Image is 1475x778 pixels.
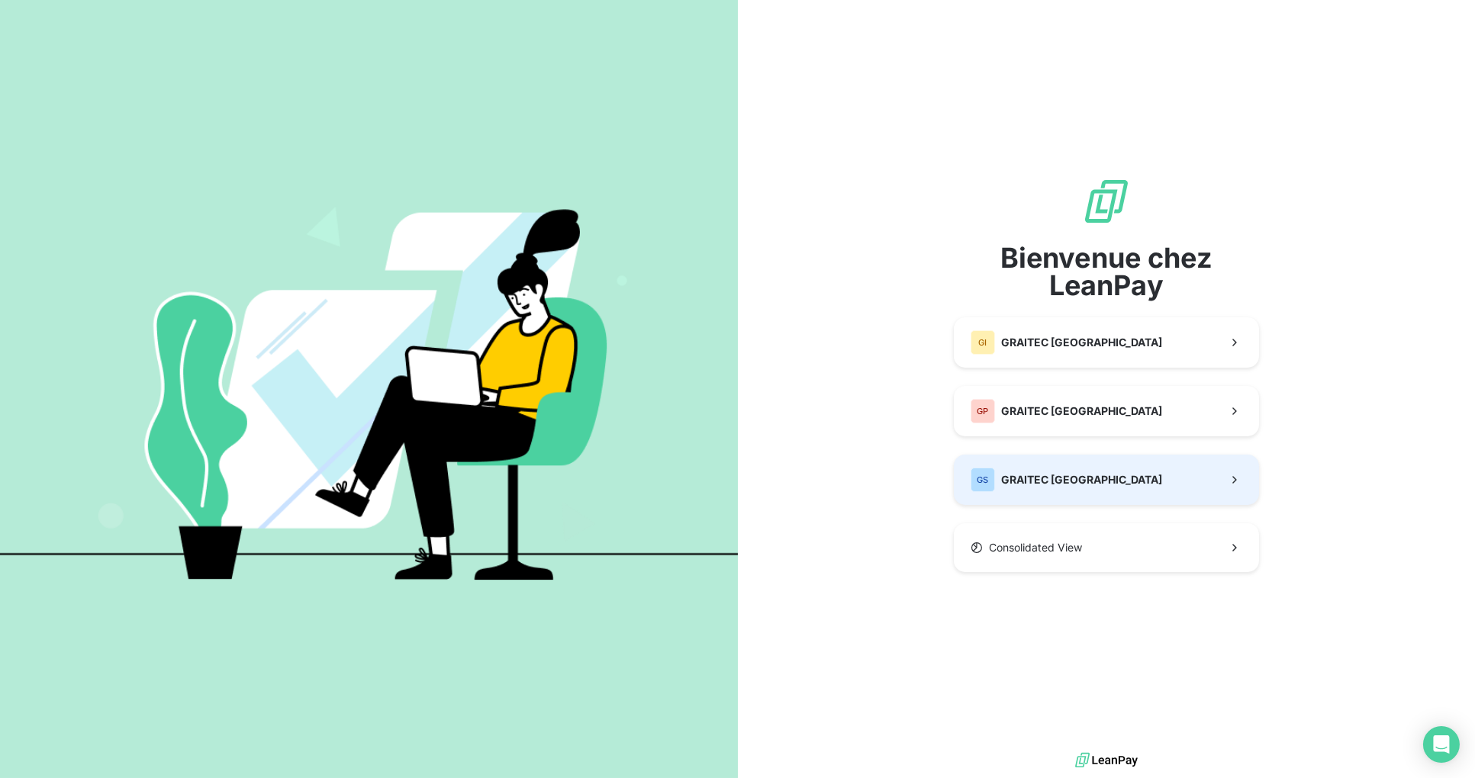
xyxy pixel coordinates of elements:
[971,468,995,492] div: GS
[1082,177,1131,226] img: logo sigle
[954,455,1259,505] button: GSGRAITEC [GEOGRAPHIC_DATA]
[954,386,1259,436] button: GPGRAITEC [GEOGRAPHIC_DATA]
[1001,335,1162,350] span: GRAITEC [GEOGRAPHIC_DATA]
[989,540,1082,555] span: Consolidated View
[1001,472,1162,487] span: GRAITEC [GEOGRAPHIC_DATA]
[1423,726,1460,763] div: Open Intercom Messenger
[954,523,1259,572] button: Consolidated View
[954,244,1259,299] span: Bienvenue chez LeanPay
[954,317,1259,368] button: GIGRAITEC [GEOGRAPHIC_DATA]
[1001,403,1162,419] span: GRAITEC [GEOGRAPHIC_DATA]
[1075,749,1138,772] img: logo
[971,330,995,355] div: GI
[971,399,995,423] div: GP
